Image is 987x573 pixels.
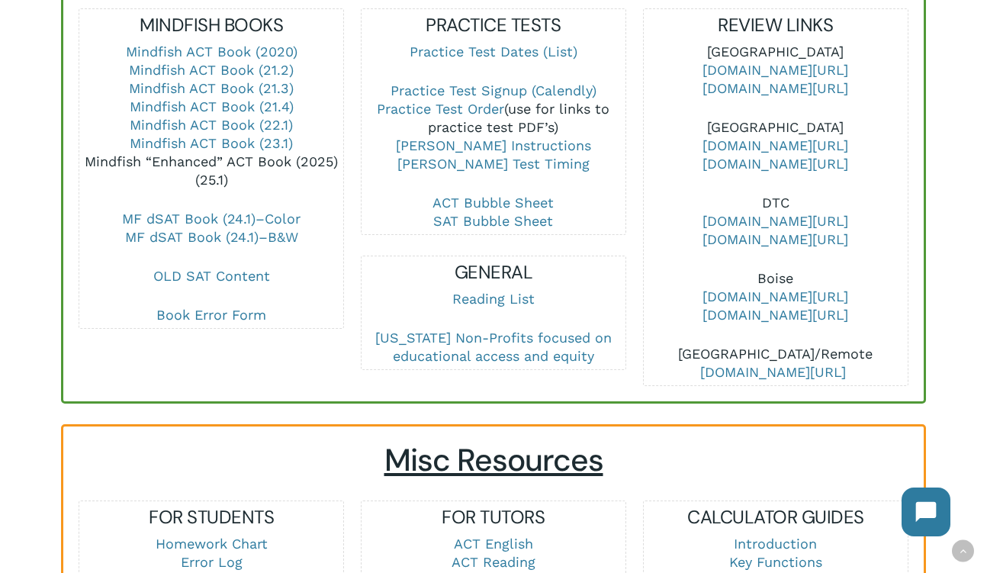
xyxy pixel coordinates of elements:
[886,472,966,552] iframe: Chatbot
[644,43,908,118] p: [GEOGRAPHIC_DATA]
[362,13,625,37] h5: PRACTICE TESTS
[452,554,535,570] a: ACT Reading
[452,291,535,307] a: Reading List
[362,82,625,194] p: (use for links to practice test PDF’s)
[644,269,908,345] p: Boise
[702,62,848,78] a: [DOMAIN_NAME][URL]
[79,505,343,530] h5: FOR STUDENTS
[702,156,848,172] a: [DOMAIN_NAME][URL]
[384,440,603,481] span: Misc Resources
[129,62,294,78] a: Mindfish ACT Book (21.2)
[433,213,553,229] a: SAT Bubble Sheet
[129,80,294,96] a: Mindfish ACT Book (21.3)
[454,536,533,552] a: ACT English
[702,80,848,96] a: [DOMAIN_NAME][URL]
[79,13,343,37] h5: MINDFISH BOOKS
[130,117,293,133] a: Mindfish ACT Book (22.1)
[700,364,846,380] a: [DOMAIN_NAME][URL]
[375,330,612,364] a: [US_STATE] Non-Profits focused on educational access and equity
[153,268,270,284] a: OLD SAT Content
[181,554,243,570] a: Error Log
[644,505,908,530] h5: CALCULATOR GUIDES
[130,135,293,151] a: Mindfish ACT Book (23.1)
[410,43,577,60] a: Practice Test Dates (List)
[644,194,908,269] p: DTC
[702,288,848,304] a: [DOMAIN_NAME][URL]
[644,118,908,194] p: [GEOGRAPHIC_DATA]
[156,536,268,552] a: Homework Chart
[122,211,301,227] a: MF dSAT Book (24.1)–Color
[391,82,596,98] a: Practice Test Signup (Calendly)
[362,260,625,285] h5: GENERAL
[644,13,908,37] h5: REVIEW LINKS
[362,505,625,530] h5: FOR TUTORS
[432,195,554,211] a: ACT Bubble Sheet
[734,536,817,552] a: Introduction
[125,229,298,245] a: MF dSAT Book (24.1)–B&W
[396,137,591,153] a: [PERSON_NAME] Instructions
[702,231,848,247] a: [DOMAIN_NAME][URL]
[702,307,848,323] a: [DOMAIN_NAME][URL]
[126,43,297,60] a: Mindfish ACT Book (2020)
[156,307,266,323] a: Book Error Form
[377,101,504,117] a: Practice Test Order
[85,153,338,188] a: Mindfish “Enhanced” ACT Book (2025) (25.1)
[729,554,822,570] a: Key Functions
[644,345,908,381] p: [GEOGRAPHIC_DATA]/Remote
[397,156,590,172] a: [PERSON_NAME] Test Timing
[702,137,848,153] a: [DOMAIN_NAME][URL]
[702,213,848,229] a: [DOMAIN_NAME][URL]
[130,98,294,114] a: Mindfish ACT Book (21.4)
